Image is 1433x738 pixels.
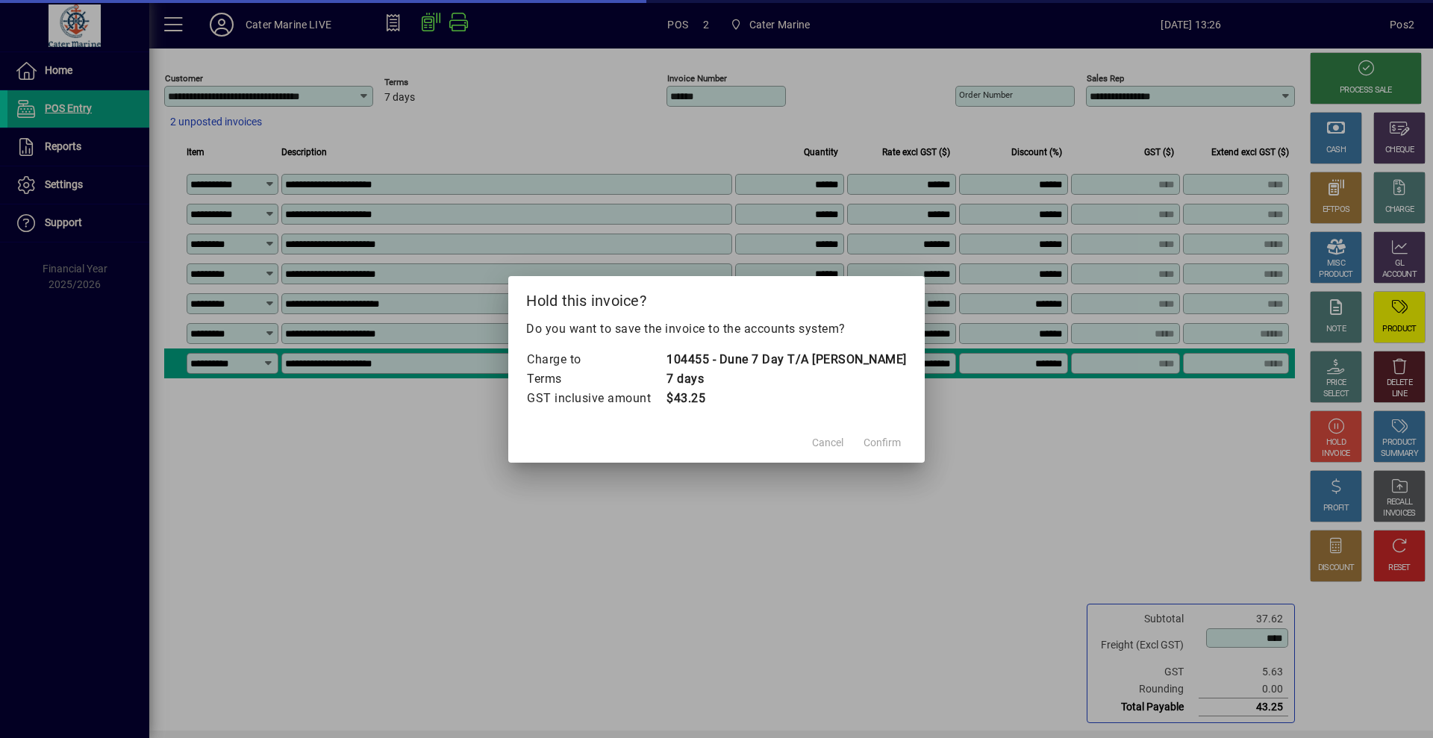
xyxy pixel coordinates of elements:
td: 7 days [666,369,907,389]
p: Do you want to save the invoice to the accounts system? [526,320,907,338]
td: Charge to [526,350,666,369]
td: GST inclusive amount [526,389,666,408]
h2: Hold this invoice? [508,276,925,319]
td: $43.25 [666,389,907,408]
td: 104455 - Dune 7 Day T/A [PERSON_NAME] [666,350,907,369]
td: Terms [526,369,666,389]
